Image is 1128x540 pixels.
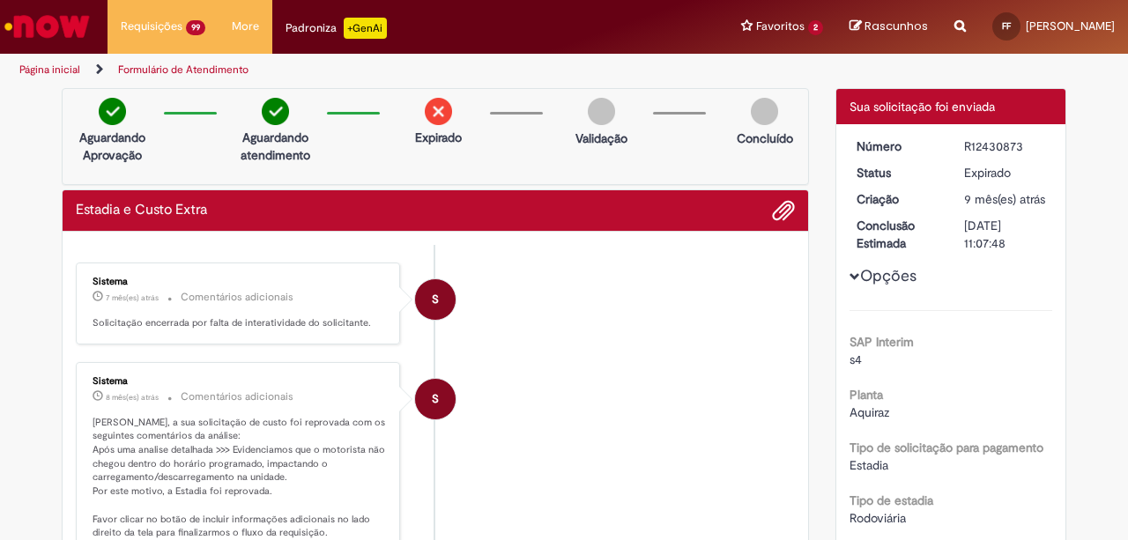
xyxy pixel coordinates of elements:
div: System [415,279,456,320]
p: Aguardando atendimento [233,129,318,164]
small: Comentários adicionais [181,290,293,305]
time: 05/03/2025 16:34:11 [106,292,159,303]
p: Concluído [737,129,793,147]
span: Estadia [850,457,888,473]
p: Aguardando Aprovação [70,129,155,164]
time: 18/12/2024 15:07:42 [964,191,1045,207]
button: Adicionar anexos [772,199,795,222]
b: Planta [850,387,883,403]
img: check-circle-green.png [99,98,126,125]
span: More [232,18,259,35]
img: img-circle-grey.png [751,98,778,125]
div: Expirado [964,164,1046,181]
a: Página inicial [19,63,80,77]
div: R12430873 [964,137,1046,155]
p: Solicitação encerrada por falta de interatividade do solicitante. [93,316,386,330]
b: SAP Interim [850,334,914,350]
span: Rascunhos [865,18,928,34]
span: S [432,278,439,321]
small: Comentários adicionais [181,389,293,404]
b: Tipo de solicitação para pagamento [850,440,1043,455]
img: check-circle-green.png [262,98,289,125]
img: remove.png [425,98,452,125]
span: 9 mês(es) atrás [964,191,1045,207]
div: 18/12/2024 15:07:42 [964,190,1046,208]
time: 06/02/2025 13:34:08 [106,392,159,403]
dt: Número [843,137,952,155]
div: System [415,379,456,419]
p: [PERSON_NAME], a sua solicitação de custo foi reprovada com os seguintes comentários da análise: ... [93,416,386,540]
img: ServiceNow [2,9,93,44]
span: [PERSON_NAME] [1026,18,1115,33]
img: img-circle-grey.png [588,98,615,125]
h2: Estadia e Custo Extra Histórico de tíquete [76,203,207,218]
dt: Criação [843,190,952,208]
dt: Status [843,164,952,181]
span: 7 mês(es) atrás [106,292,159,303]
span: 99 [186,20,205,35]
div: Padroniza [286,18,387,39]
span: Favoritos [756,18,805,35]
span: Requisições [121,18,182,35]
div: Sistema [93,277,386,287]
dt: Conclusão Estimada [843,217,952,252]
div: Sistema [93,376,386,387]
ul: Trilhas de página [13,54,738,86]
span: Aquiraz [850,404,889,420]
p: Validação [575,129,627,147]
a: Rascunhos [850,18,928,35]
span: 2 [808,20,823,35]
span: Rodoviária [850,510,906,526]
span: s4 [850,351,862,367]
b: Tipo de estadia [850,492,933,508]
span: Sua solicitação foi enviada [850,99,995,115]
span: 8 mês(es) atrás [106,392,159,403]
p: +GenAi [344,18,387,39]
p: Expirado [415,129,462,146]
a: Formulário de Atendimento [118,63,249,77]
span: S [432,378,439,420]
span: FF [1002,20,1011,32]
div: [DATE] 11:07:48 [964,217,1046,252]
